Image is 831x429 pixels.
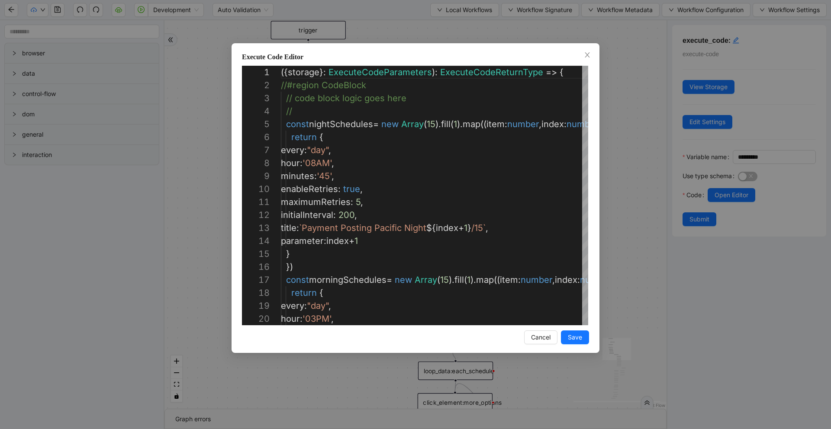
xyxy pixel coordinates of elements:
[242,221,270,234] div: 13
[281,171,314,181] span: minutes
[303,158,332,168] span: '08AM'
[564,119,567,129] span: :
[436,223,458,233] span: index
[331,314,334,324] span: ,
[458,223,464,233] span: +
[356,197,361,207] span: 5
[338,184,341,194] span: :
[435,119,441,129] span: ).
[395,275,412,285] span: new
[242,195,270,208] div: 11
[518,275,521,285] span: :
[584,51,591,58] span: close
[281,80,366,90] span: //#region CodeBlock
[426,223,436,233] span: ${
[552,275,555,285] span: ,
[464,223,467,233] span: 1
[349,236,354,246] span: +
[440,67,543,77] span: ExecuteCodeReturnType
[242,105,270,118] div: 4
[242,286,270,299] div: 18
[286,262,293,272] span: })
[457,119,463,129] span: ).
[242,208,270,221] div: 12
[281,301,304,311] span: every
[381,119,399,129] span: new
[373,119,379,129] span: =
[300,158,303,168] span: :
[242,234,270,247] div: 14
[470,275,476,285] span: ).
[281,184,338,194] span: enableRetries
[583,51,592,60] button: Close
[307,301,329,311] span: "day"
[242,260,270,273] div: 16
[324,236,326,246] span: :
[242,170,270,182] div: 9
[242,52,589,62] div: Execute Code Editor
[314,171,317,181] span: :
[329,67,432,77] span: ExecuteCodeParameters
[288,67,319,77] span: storage
[304,145,307,155] span: :
[560,67,564,77] span: {
[291,288,317,298] span: return
[505,119,507,129] span: :
[451,119,454,129] span: (
[480,119,486,129] span: ((
[286,106,292,116] span: //
[567,119,599,129] span: number
[463,119,480,129] span: map
[568,333,582,342] span: Save
[319,132,323,142] span: {
[242,131,270,144] div: 6
[296,223,299,233] span: :
[332,158,334,168] span: ,
[303,314,331,324] span: '03PM'
[326,236,349,246] span: index
[494,275,500,285] span: ((
[286,249,290,259] span: }
[427,119,435,129] span: 15
[319,288,323,298] span: {
[467,223,471,233] span: }
[354,236,358,246] span: 1
[561,330,589,344] button: Save
[577,275,580,285] span: :
[242,299,270,312] div: 19
[580,275,612,285] span: number
[467,275,470,285] span: 1
[307,145,329,155] span: "day"
[242,247,270,260] div: 15
[539,119,541,129] span: ,
[242,92,270,105] div: 3
[329,145,331,155] span: ,
[281,236,324,246] span: parameter
[507,119,539,129] span: number
[424,119,427,129] span: (
[291,132,317,142] span: return
[281,197,351,207] span: maximumRetries
[242,273,270,286] div: 17
[286,275,309,285] span: const
[415,275,437,285] span: Array
[432,67,438,77] span: ):
[546,67,557,77] span: =>
[441,119,451,129] span: fill
[242,144,270,157] div: 7
[281,67,288,77] span: ({
[486,223,488,233] span: ,
[304,301,307,311] span: :
[242,312,270,325] div: 20
[521,275,552,285] span: number
[329,301,331,311] span: ,
[471,223,486,233] span: /15`
[319,67,326,77] span: }:
[500,275,518,285] span: item
[281,223,296,233] span: title
[449,275,454,285] span: ).
[242,182,270,195] div: 10
[454,119,457,129] span: 1
[281,158,300,168] span: hour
